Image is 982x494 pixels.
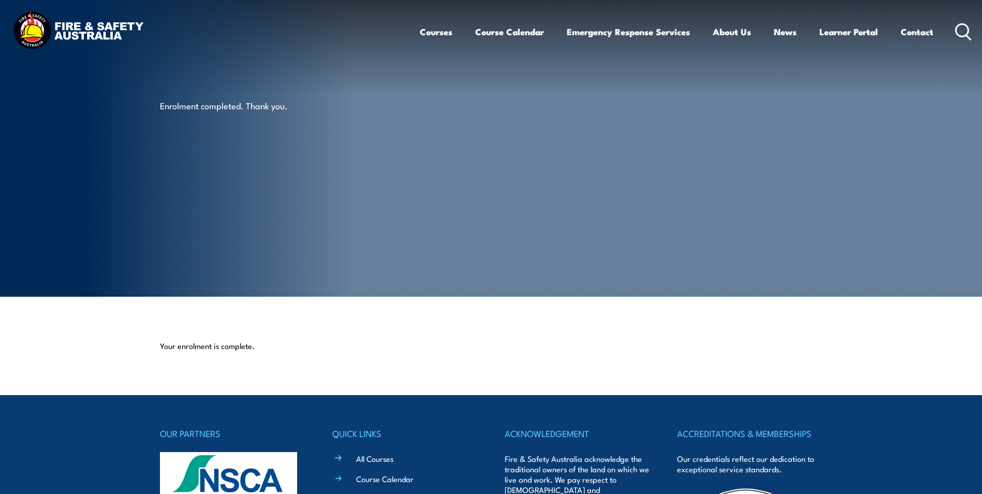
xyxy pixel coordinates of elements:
a: Course Calendar [356,473,414,484]
p: Your enrolment is complete. [160,341,823,351]
h4: QUICK LINKS [332,426,477,441]
a: News [774,18,797,46]
h4: OUR PARTNERS [160,426,305,441]
a: Learner Portal [819,18,878,46]
h4: ACKNOWLEDGEMENT [505,426,650,441]
a: Emergency Response Services [567,18,690,46]
p: Our credentials reflect our dedication to exceptional service standards. [677,454,822,474]
p: Enrolment completed. Thank you. [160,99,349,111]
a: Contact [901,18,933,46]
a: All Courses [356,453,393,464]
a: Course Calendar [475,18,544,46]
a: Courses [420,18,452,46]
a: About Us [713,18,751,46]
h4: ACCREDITATIONS & MEMBERSHIPS [677,426,822,441]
